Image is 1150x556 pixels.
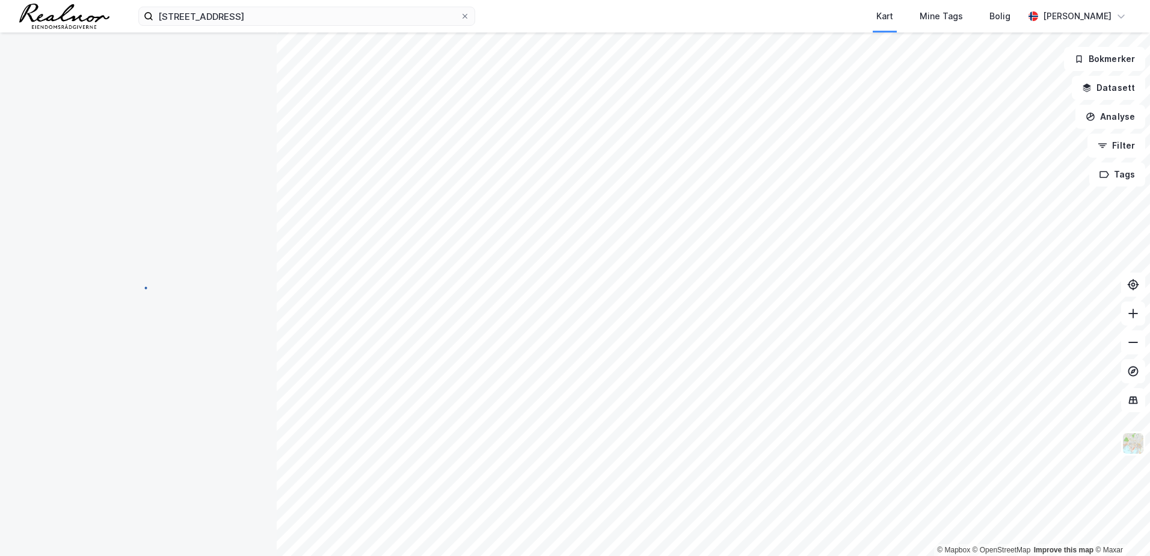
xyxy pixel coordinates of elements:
[1122,432,1145,455] img: Z
[1064,47,1145,71] button: Bokmerker
[1090,498,1150,556] iframe: Chat Widget
[19,4,109,29] img: realnor-logo.934646d98de889bb5806.png
[989,9,1010,23] div: Bolig
[129,277,148,297] img: spinner.a6d8c91a73a9ac5275cf975e30b51cfb.svg
[937,546,970,554] a: Mapbox
[920,9,963,23] div: Mine Tags
[153,7,460,25] input: Søk på adresse, matrikkel, gårdeiere, leietakere eller personer
[1090,498,1150,556] div: Kontrollprogram for chat
[876,9,893,23] div: Kart
[1034,546,1093,554] a: Improve this map
[1043,9,1112,23] div: [PERSON_NAME]
[973,546,1031,554] a: OpenStreetMap
[1087,134,1145,158] button: Filter
[1089,162,1145,187] button: Tags
[1075,105,1145,129] button: Analyse
[1072,76,1145,100] button: Datasett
